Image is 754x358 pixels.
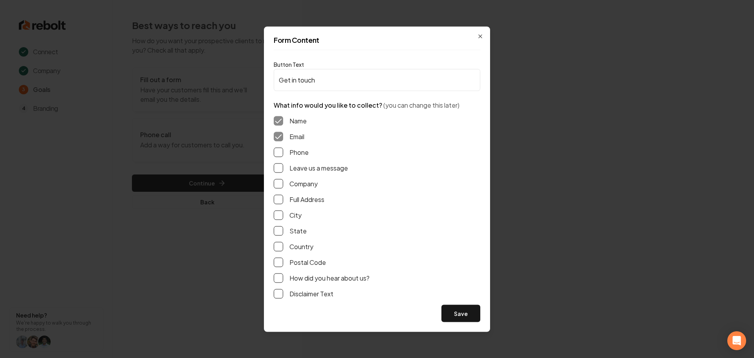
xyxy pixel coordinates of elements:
label: Full Address [289,195,324,204]
span: (you can change this later) [383,101,459,109]
label: How did you hear about us? [289,273,370,283]
h2: Form Content [274,36,480,43]
label: Postal Code [289,257,326,267]
label: Phone [289,147,309,157]
label: Country [289,242,313,251]
label: Disclaimer Text [289,289,333,298]
label: State [289,226,307,235]
label: Button Text [274,61,304,68]
label: Leave us a message [289,163,348,173]
p: What info would you like to collect? [274,100,480,110]
label: City [289,210,302,220]
label: Name [289,116,307,125]
label: Email [289,132,304,141]
button: Save [441,305,480,322]
input: Button Text [274,69,480,91]
label: Company [289,179,318,188]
